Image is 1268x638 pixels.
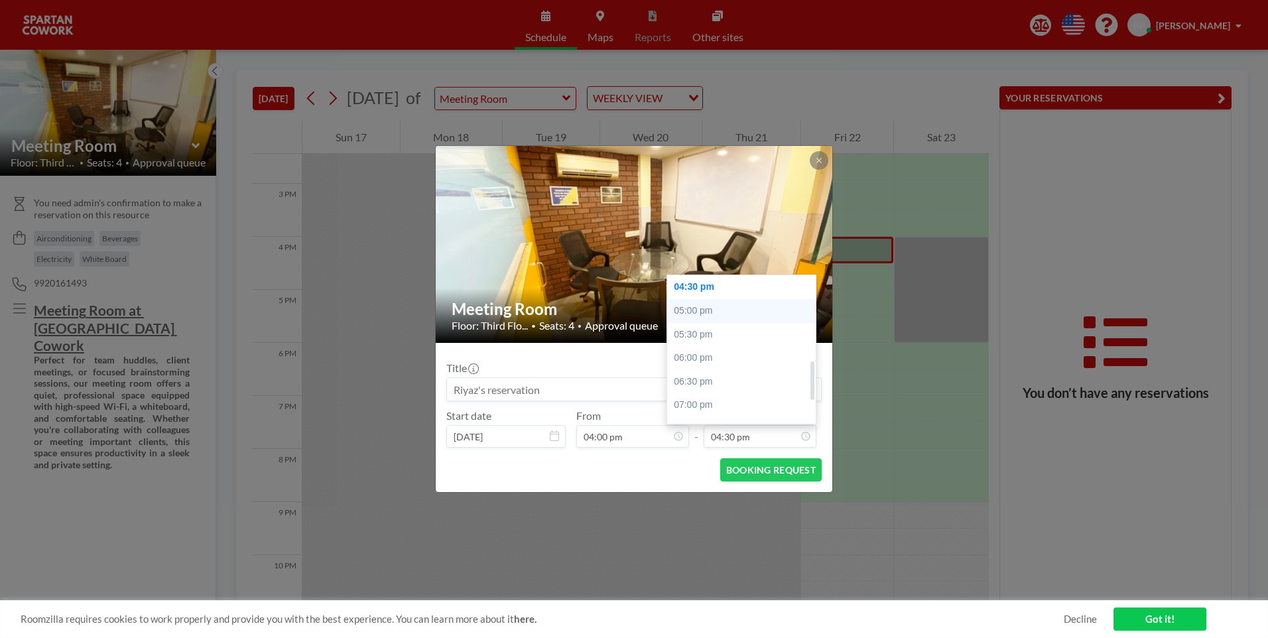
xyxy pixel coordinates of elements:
span: - [694,414,698,443]
button: BOOKING REQUEST [720,458,822,481]
span: Seats: 4 [539,319,574,332]
span: • [578,322,582,330]
div: 07:30 pm [667,417,822,441]
a: Got it! [1113,607,1206,631]
span: Approval queue [585,319,658,332]
img: 537.jpg [436,95,834,393]
div: 06:30 pm [667,370,822,394]
span: Floor: Third Flo... [452,319,528,332]
input: Riyaz's reservation [447,378,821,401]
div: 07:00 pm [667,393,822,417]
div: 05:30 pm [667,323,822,347]
h2: Meeting Room [452,299,818,319]
label: Title [446,361,477,375]
div: 06:00 pm [667,346,822,370]
span: • [531,321,536,331]
span: Roomzilla requires cookies to work properly and provide you with the best experience. You can lea... [21,613,1064,625]
a: Decline [1064,613,1097,625]
div: 04:30 pm [667,275,822,299]
div: 05:00 pm [667,299,822,323]
label: Start date [446,409,491,422]
a: here. [514,613,537,625]
label: From [576,409,601,422]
